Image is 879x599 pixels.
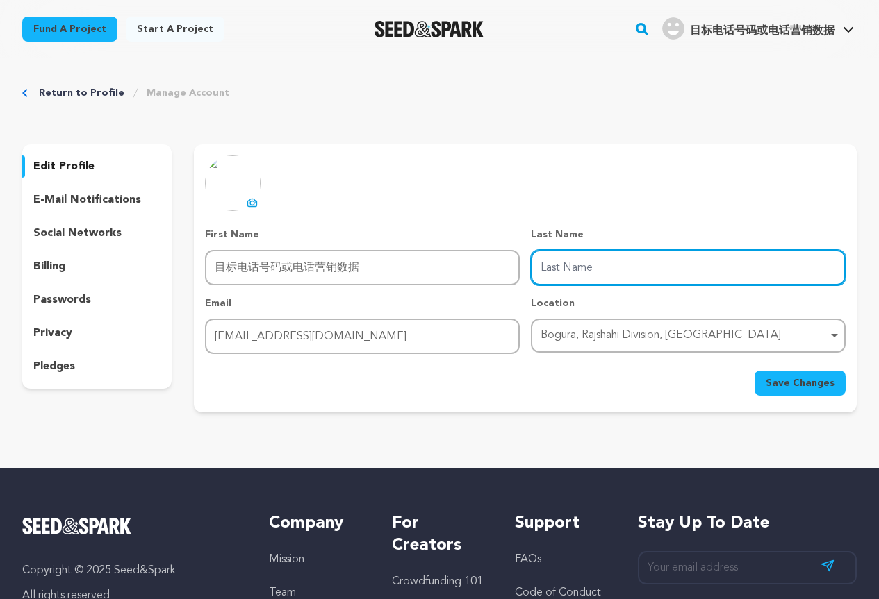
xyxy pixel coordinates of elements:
a: Code of Conduct [515,587,601,598]
div: Breadcrumb [22,86,857,100]
a: Seed&Spark Homepage [375,21,484,37]
div: 目标电话号码或电话营销数据's Profile [662,17,835,40]
button: edit profile [22,155,172,178]
a: Manage Account [147,86,229,100]
p: pledges [33,358,75,375]
input: Your email address [638,551,857,585]
span: Save Changes [766,376,835,390]
h5: For Creators [392,512,487,557]
button: e-mail notifications [22,189,172,211]
button: passwords [22,289,172,311]
p: Last Name [531,228,846,242]
a: FAQs [515,554,541,565]
div: Bogura, Rajshahi Division, [GEOGRAPHIC_DATA] [541,326,828,346]
p: Location [531,296,846,310]
a: Team [269,587,296,598]
img: Seed&Spark Logo [22,518,131,534]
p: e-mail notifications [33,192,141,208]
a: Return to Profile [39,86,124,100]
p: social networks [33,225,122,242]
a: Seed&Spark Homepage [22,518,241,534]
button: billing [22,255,172,278]
h5: Stay up to date [638,512,857,534]
button: Save Changes [755,371,846,396]
p: Email [205,296,520,310]
a: 目标电话号码或电话营销数据's Profile [659,15,857,40]
button: social networks [22,222,172,244]
button: privacy [22,322,172,344]
span: 目标电话号码或电话营销数据's Profile [659,15,857,44]
img: user.png [662,17,684,40]
button: pledges [22,355,172,378]
h5: Company [269,512,364,534]
p: privacy [33,325,72,341]
span: 目标电话号码或电话营销数据 [690,26,835,37]
p: billing [33,258,65,275]
p: passwords [33,292,91,308]
input: Last Name [531,250,846,285]
a: Fund a project [22,17,117,42]
a: Crowdfunding 101 [392,576,483,587]
a: Start a project [126,17,224,42]
a: Mission [269,554,304,565]
h5: Support [515,512,610,534]
p: Copyright © 2025 Seed&Spark [22,562,241,579]
p: First Name [205,228,520,242]
input: First Name [205,250,520,285]
p: edit profile [33,158,95,175]
input: Email [205,319,520,354]
img: Seed&Spark Logo Dark Mode [375,21,484,37]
